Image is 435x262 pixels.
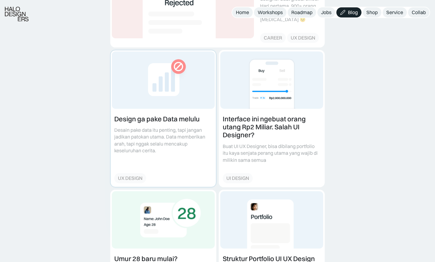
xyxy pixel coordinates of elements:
[236,9,249,16] div: Home
[321,9,331,16] div: Jobs
[288,7,316,17] a: Roadmap
[258,9,283,16] div: Workshops
[348,9,358,16] div: Blog
[232,7,253,17] a: Home
[317,7,335,17] a: Jobs
[366,9,378,16] div: Shop
[386,9,403,16] div: Service
[291,9,312,16] div: Roadmap
[363,7,381,17] a: Shop
[383,7,407,17] a: Service
[336,7,361,17] a: Blog
[412,9,426,16] div: Collab
[408,7,429,17] a: Collab
[254,7,286,17] a: Workshops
